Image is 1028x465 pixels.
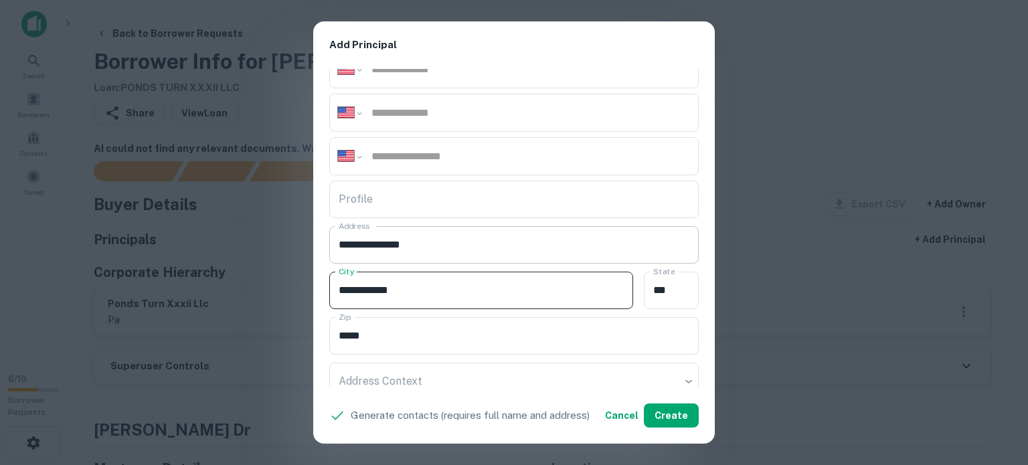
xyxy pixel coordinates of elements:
[961,358,1028,422] iframe: Chat Widget
[644,403,699,428] button: Create
[653,266,675,277] label: State
[339,311,351,322] label: Zip
[351,407,590,424] p: Generate contacts (requires full name and address)
[313,21,715,69] h2: Add Principal
[600,403,644,428] button: Cancel
[329,363,699,400] div: ​
[339,266,354,277] label: City
[339,220,369,231] label: Address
